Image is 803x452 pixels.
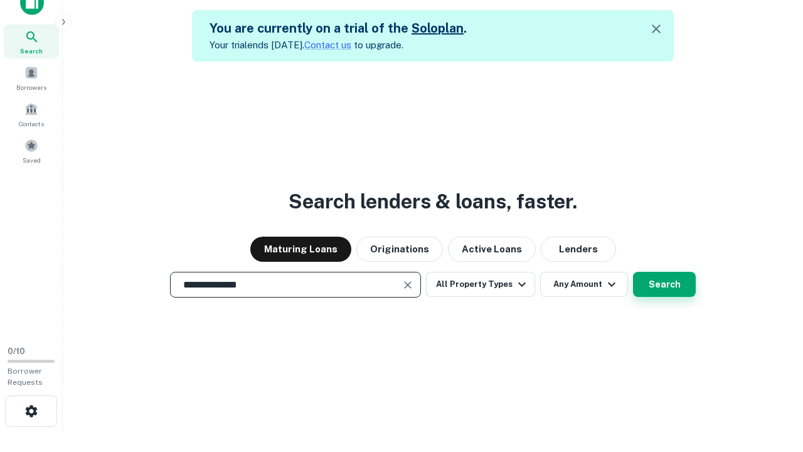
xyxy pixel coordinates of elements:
[23,155,41,165] span: Saved
[633,272,696,297] button: Search
[540,272,628,297] button: Any Amount
[740,352,803,412] iframe: Chat Widget
[541,237,616,262] button: Lenders
[19,119,44,129] span: Contacts
[210,38,467,53] p: Your trial ends [DATE]. to upgrade.
[399,276,417,294] button: Clear
[250,237,351,262] button: Maturing Loans
[4,61,59,95] a: Borrowers
[4,24,59,58] a: Search
[426,272,535,297] button: All Property Types
[16,82,46,92] span: Borrowers
[4,97,59,131] a: Contacts
[448,237,536,262] button: Active Loans
[4,134,59,168] a: Saved
[20,46,43,56] span: Search
[210,19,467,38] h5: You are currently on a trial of the .
[412,21,464,36] a: Soloplan
[304,40,351,50] a: Contact us
[8,367,43,387] span: Borrower Requests
[8,347,25,356] span: 0 / 10
[356,237,443,262] button: Originations
[289,186,577,217] h3: Search lenders & loans, faster.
